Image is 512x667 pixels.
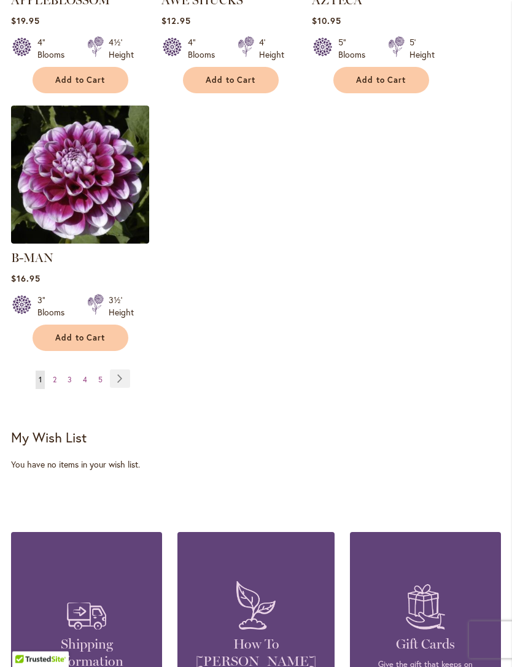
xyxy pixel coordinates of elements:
img: B-MAN [11,106,149,244]
button: Add to Cart [33,325,128,352]
span: 2 [53,376,56,385]
span: $10.95 [312,15,341,27]
a: B-MAN [11,251,53,266]
span: $19.95 [11,15,40,27]
span: $12.95 [161,15,191,27]
div: 5' Height [409,37,435,61]
div: You have no items in your wish list. [11,459,501,471]
span: 3 [68,376,72,385]
a: 2 [50,371,60,390]
a: 4 [80,371,90,390]
button: Add to Cart [183,67,279,94]
a: 5 [95,371,106,390]
div: 4½' Height [109,37,134,61]
div: 4' Height [259,37,284,61]
span: 5 [98,376,103,385]
span: Add to Cart [356,75,406,86]
div: 4" Blooms [37,37,72,61]
span: Add to Cart [55,75,106,86]
span: 1 [39,376,42,385]
button: Add to Cart [33,67,128,94]
a: 3 [64,371,75,390]
button: Add to Cart [333,67,429,94]
a: B-MAN [11,235,149,247]
div: 3" Blooms [37,295,72,319]
div: 4" Blooms [188,37,223,61]
span: $16.95 [11,273,41,285]
strong: My Wish List [11,429,87,447]
div: 5" Blooms [338,37,373,61]
h4: Gift Cards [368,636,483,654]
span: Add to Cart [206,75,256,86]
iframe: Launch Accessibility Center [9,623,44,658]
span: 4 [83,376,87,385]
div: 3½' Height [109,295,134,319]
span: Add to Cart [55,333,106,344]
